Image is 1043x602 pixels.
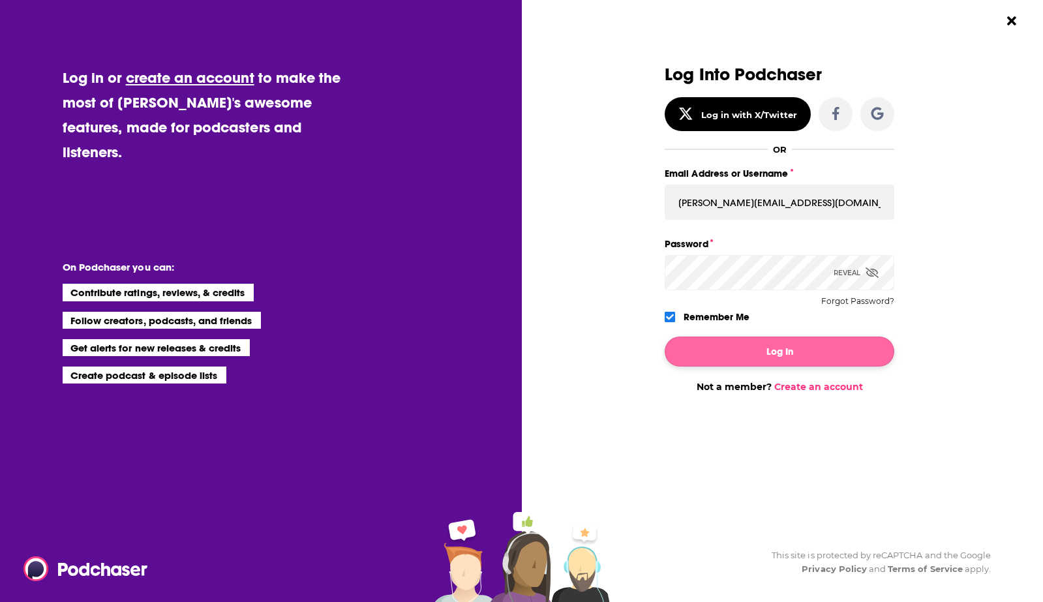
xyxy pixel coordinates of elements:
[701,110,797,120] div: Log in with X/Twitter
[63,367,226,384] li: Create podcast & episode lists
[665,235,894,252] label: Password
[821,297,894,306] button: Forgot Password?
[773,144,787,155] div: OR
[802,564,867,574] a: Privacy Policy
[665,185,894,220] input: Email Address or Username
[999,8,1024,33] button: Close Button
[23,556,149,581] img: Podchaser - Follow, Share and Rate Podcasts
[63,284,254,301] li: Contribute ratings, reviews, & credits
[684,309,749,325] label: Remember Me
[63,312,262,329] li: Follow creators, podcasts, and friends
[761,549,991,576] div: This site is protected by reCAPTCHA and the Google and apply.
[126,68,254,87] a: create an account
[63,261,324,273] li: On Podchaser you can:
[888,564,963,574] a: Terms of Service
[665,97,811,131] button: Log in with X/Twitter
[23,556,138,581] a: Podchaser - Follow, Share and Rate Podcasts
[774,381,863,393] a: Create an account
[665,65,894,84] h3: Log Into Podchaser
[665,337,894,367] button: Log In
[834,255,879,290] div: Reveal
[665,381,894,393] div: Not a member?
[63,339,250,356] li: Get alerts for new releases & credits
[665,165,894,182] label: Email Address or Username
